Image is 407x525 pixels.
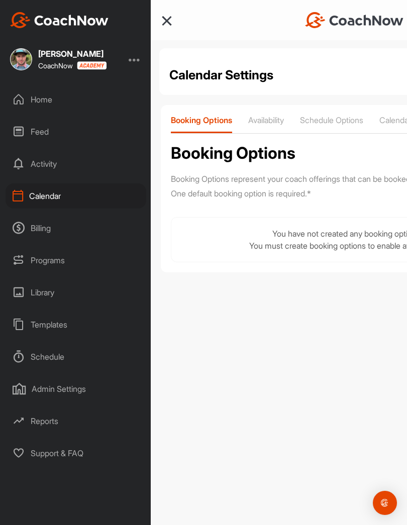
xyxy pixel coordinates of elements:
div: Home [6,87,146,112]
div: Feed [6,119,146,144]
div: Billing [6,216,146,241]
div: Reports [6,408,146,434]
div: Admin Settings [6,376,146,401]
img: CoachNow acadmey [77,61,107,70]
p: Availability [248,115,284,125]
img: CoachNow [10,12,109,28]
div: [PERSON_NAME] [38,50,107,58]
img: square_c06937ecae3d5ad7bc2ee6c3c95a73cb.jpg [10,48,32,70]
p: Booking Options [171,115,232,125]
div: Templates [6,312,146,337]
div: Calendar [6,183,146,208]
div: Programs [6,248,146,273]
div: Library [6,280,146,305]
img: CoachNow [305,12,403,28]
div: Schedule [6,344,146,369]
div: CoachNow [38,61,107,70]
div: Activity [6,151,146,176]
h2: Booking Options [171,141,295,165]
div: Support & FAQ [6,441,146,466]
p: Schedule Options [300,115,363,125]
div: Open Intercom Messenger [373,491,397,515]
